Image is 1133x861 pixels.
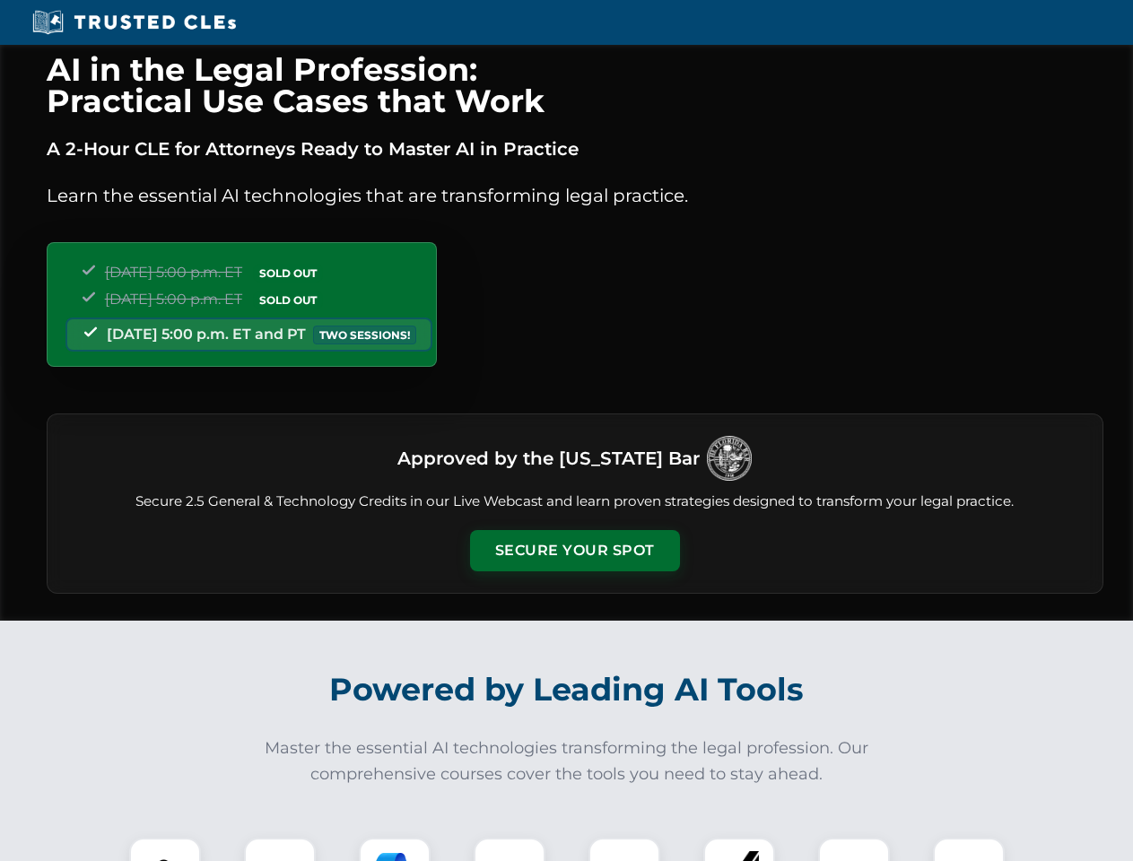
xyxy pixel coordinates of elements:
img: Logo [707,436,752,481]
p: Master the essential AI technologies transforming the legal profession. Our comprehensive courses... [253,735,881,787]
button: Secure Your Spot [470,530,680,571]
span: [DATE] 5:00 p.m. ET [105,264,242,281]
p: Learn the essential AI technologies that are transforming legal practice. [47,181,1103,210]
span: SOLD OUT [253,264,323,283]
h1: AI in the Legal Profession: Practical Use Cases that Work [47,54,1103,117]
h2: Powered by Leading AI Tools [70,658,1064,721]
span: [DATE] 5:00 p.m. ET [105,291,242,308]
h3: Approved by the [US_STATE] Bar [397,442,700,474]
p: A 2-Hour CLE for Attorneys Ready to Master AI in Practice [47,135,1103,163]
span: SOLD OUT [253,291,323,309]
img: Trusted CLEs [27,9,241,36]
p: Secure 2.5 General & Technology Credits in our Live Webcast and learn proven strategies designed ... [69,491,1081,512]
